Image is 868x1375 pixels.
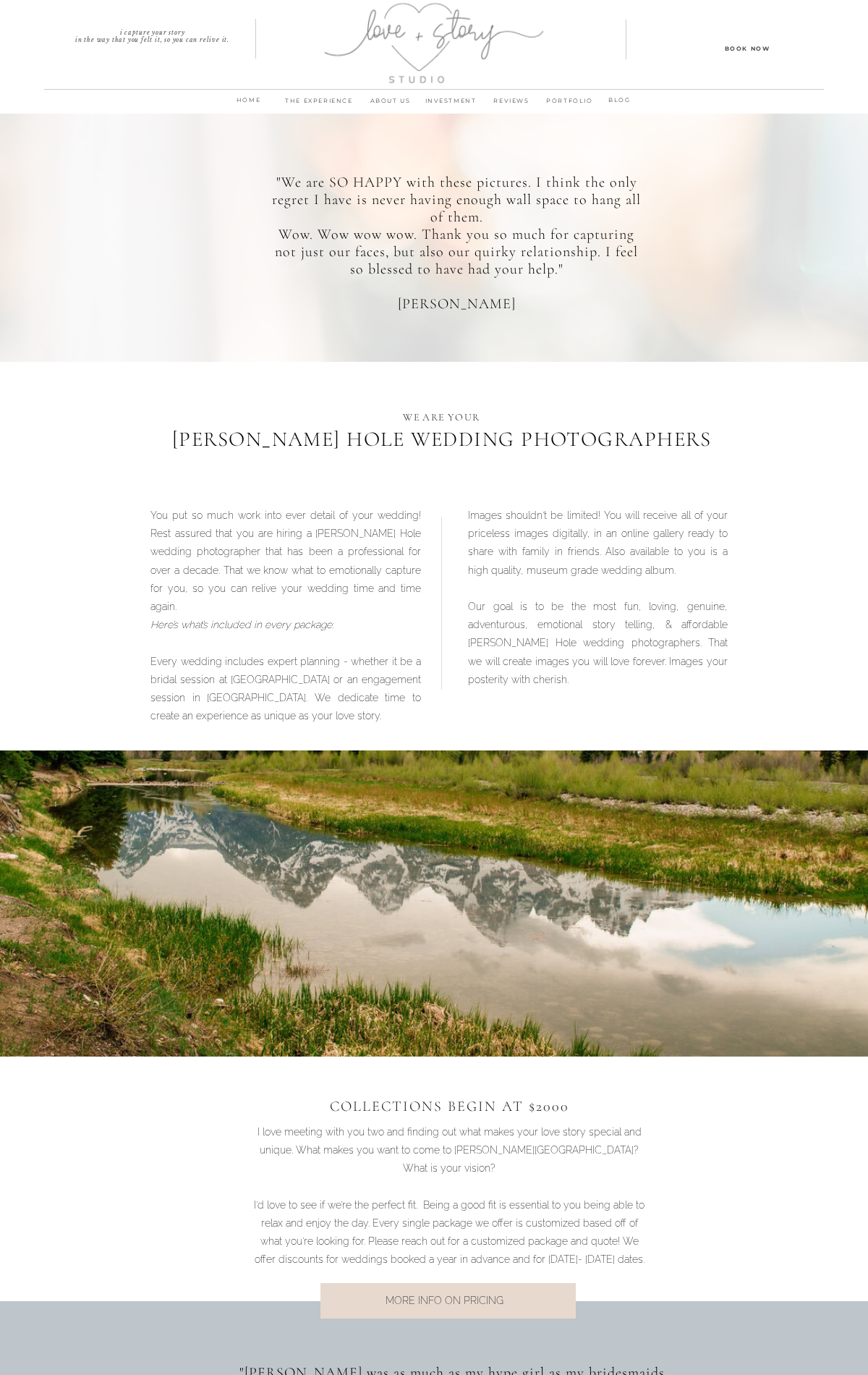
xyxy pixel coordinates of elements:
[481,95,542,115] a: REVIEWS
[600,94,639,108] a: BLOG
[48,29,256,39] a: I capture your storyin the way that you felt it, so you can relive it.
[297,1093,601,1110] p: Collections Begin at $2000
[156,427,727,469] h1: [PERSON_NAME] Hole wedding photographers
[48,29,256,39] p: I capture your story in the way that you felt it, so you can relive it.
[367,408,516,422] p: We are your
[298,1292,591,1311] a: MORE INFO ON PRICING
[360,95,420,115] a: ABOUT us
[269,174,644,300] p: "We are SO HAPPY with these pictures. I think the only regret I have is never having enough wall ...
[468,507,728,663] p: Images shouldn't be limited! You will receive all of your priceless images digitally, in an onlin...
[278,95,360,115] a: THE EXPERIENCE
[682,43,812,53] a: Book Now
[229,94,268,114] a: home
[150,619,333,630] i: Here’s what’s included in every package:
[150,507,421,685] p: You put so much work into ever detail of your wedding! Rest assured that you are hiring a [PERSON...
[253,1123,645,1253] p: I love meeting with you two and finding out what makes your love story special and unique. What m...
[542,95,597,115] a: PORTFOLIO
[420,95,481,115] a: INVESTMENT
